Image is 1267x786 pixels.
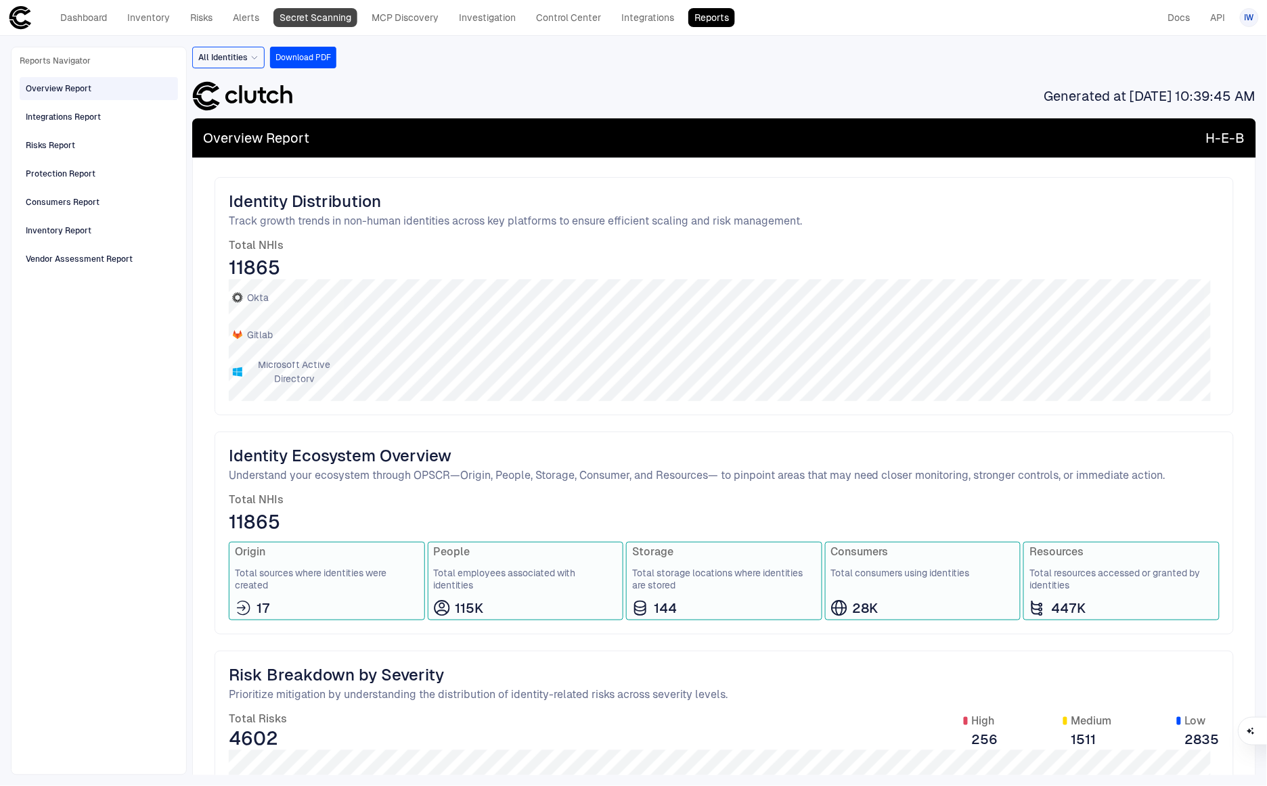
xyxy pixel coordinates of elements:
a: Control Center [530,8,607,27]
div: Overview Report [26,83,91,95]
button: Download PDF [270,47,336,68]
span: 11865 [229,255,1220,279]
span: Total NHIs [229,493,1220,507]
span: Risk Breakdown by Severity [229,665,1220,685]
span: Overview Report [203,129,309,147]
span: People [434,545,618,559]
a: Reports [688,8,735,27]
span: 11865 [229,509,1220,534]
a: Integrations [615,8,680,27]
span: High [972,714,998,728]
span: Low [1185,714,1220,728]
span: Origin [235,545,419,559]
a: MCP Discovery [365,8,445,27]
a: Alerts [227,8,265,27]
a: Secret Scanning [273,8,357,27]
a: Inventory [121,8,176,27]
span: 256 [972,731,998,748]
a: Dashboard [54,8,113,27]
span: Resources [1029,545,1214,559]
span: Total Risks [229,712,287,726]
span: H-E-B [1206,129,1245,147]
span: 1511 [1071,731,1112,748]
span: 2835 [1185,731,1220,748]
span: Total consumers using identities [831,567,1015,579]
a: Investigation [453,8,522,27]
span: Medium [1071,714,1112,728]
span: 28K [853,599,879,617]
div: Protection Report [26,168,95,180]
span: All Identities [198,52,248,63]
span: Generated at [DATE] 10:39:45 AM [1044,87,1256,105]
span: Track growth trends in non-human identities across key platforms to ensure efficient scaling and ... [229,214,1220,228]
span: Total NHIs [229,239,1220,252]
span: Storage [632,545,816,559]
button: IW [1240,8,1259,27]
div: Integrations Report [26,111,101,123]
div: Risks Report [26,139,75,152]
span: 447K [1051,599,1086,617]
a: Risks [184,8,219,27]
span: Total sources where identities were created [235,567,419,591]
span: 4602 [229,726,287,750]
span: 17 [257,599,270,617]
span: Consumers [831,545,1015,559]
div: Consumers Report [26,196,99,208]
div: Vendor Assessment Report [26,253,133,265]
a: API [1205,8,1232,27]
span: IW [1245,12,1254,23]
span: 144 [654,599,677,617]
span: Understand your ecosystem through OPSCR—Origin, People, Storage, Consumer, and Resources— to pinp... [229,469,1220,482]
div: Inventory Report [26,225,91,237]
a: Docs [1162,8,1197,27]
span: Total employees associated with identities [434,567,618,591]
span: Total resources accessed or granted by identities [1029,567,1214,591]
span: Reports Navigator [20,55,91,66]
span: Total storage locations where identities are stored [632,567,816,591]
span: Identity Distribution [229,191,1220,212]
span: Identity Ecosystem Overview [229,446,1220,466]
span: 115K [455,599,484,617]
span: Prioritize mitigation by understanding the distribution of identity-related risks across severity... [229,688,1220,701]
